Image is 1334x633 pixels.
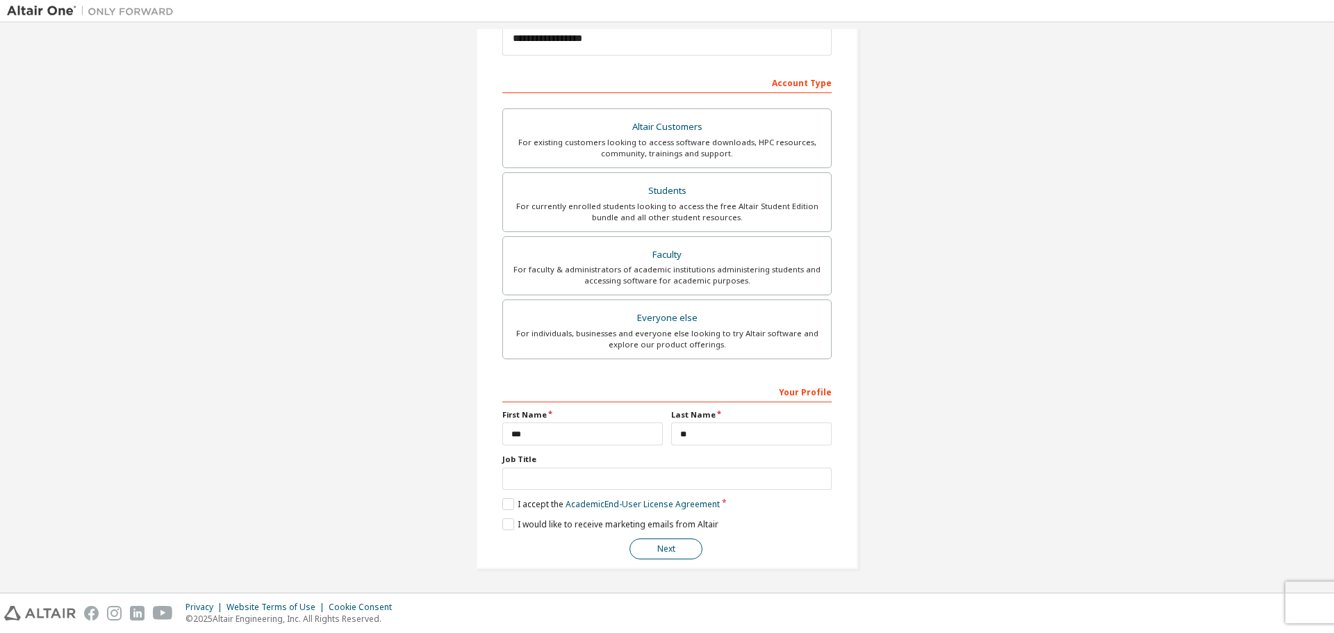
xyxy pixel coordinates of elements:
[4,606,76,620] img: altair_logo.svg
[511,264,823,286] div: For faculty & administrators of academic institutions administering students and accessing softwa...
[502,454,832,465] label: Job Title
[84,606,99,620] img: facebook.svg
[502,380,832,402] div: Your Profile
[329,602,400,613] div: Cookie Consent
[511,201,823,223] div: For currently enrolled students looking to access the free Altair Student Edition bundle and all ...
[130,606,145,620] img: linkedin.svg
[511,117,823,137] div: Altair Customers
[511,309,823,328] div: Everyone else
[107,606,122,620] img: instagram.svg
[671,409,832,420] label: Last Name
[502,71,832,93] div: Account Type
[511,245,823,265] div: Faculty
[511,181,823,201] div: Students
[629,539,702,559] button: Next
[186,613,400,625] p: © 2025 Altair Engineering, Inc. All Rights Reserved.
[566,498,720,510] a: Academic End-User License Agreement
[7,4,181,18] img: Altair One
[186,602,227,613] div: Privacy
[511,137,823,159] div: For existing customers looking to access software downloads, HPC resources, community, trainings ...
[227,602,329,613] div: Website Terms of Use
[502,409,663,420] label: First Name
[153,606,173,620] img: youtube.svg
[502,498,720,510] label: I accept the
[511,328,823,350] div: For individuals, businesses and everyone else looking to try Altair software and explore our prod...
[502,518,718,530] label: I would like to receive marketing emails from Altair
